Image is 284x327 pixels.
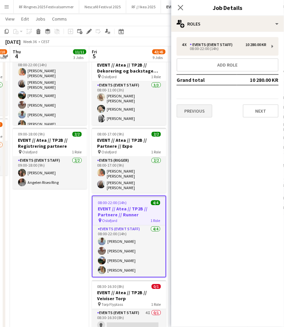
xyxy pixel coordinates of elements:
[22,39,38,44] span: Week 36
[72,132,82,137] span: 2/2
[126,0,161,13] button: RF // Ikea 2025
[3,15,17,23] a: View
[170,52,178,60] span: 6
[92,196,166,278] app-job-card: 08:00-22:00 (14h)4/4EVENT // Atea // TP2B // Partnere // Runner Oslofjord1 RoleEvents (Event Staf...
[35,16,45,22] span: Jobs
[171,132,245,154] app-card-role: Events (Event Staff)1/109:00-18:00 (9h)[PERSON_NAME]
[177,75,237,85] td: Grand total
[171,167,245,179] h3: EVENT // Atea // TP2B // Backstage
[97,132,124,137] span: 08:00-17:00 (9h)
[5,16,15,22] span: View
[92,290,166,302] h3: EVENT // Atea // TP2B // Veiviser Torp
[171,103,245,154] app-job-card: 09:00-18:00 (9h)1/1EVENT // Atea // TP2B // Registrering partnere Oslofjord1 RoleEvents (Event St...
[171,157,245,230] app-job-card: 15:00-02:00 (11h) (Sun)3/3EVENT // Atea // TP2B // Backstage Oslofjord1 RoleEvents (Rigger)3/315:...
[151,200,160,205] span: 4/4
[152,55,165,60] div: 9 Jobs
[171,233,245,305] app-job-card: 18:00-01:00 (7h) (Sun)3/3EVENT // Atea // TP2B // Nedrigg Oslofjord1 RoleEvents (Rigger)3/318:00-...
[12,52,21,60] span: 4
[41,39,50,44] div: CEST
[182,47,266,50] div: 08:00-22:00 (14h)
[92,206,165,218] h3: EVENT // Atea // TP2B // Partnere // Runner
[151,150,161,155] span: 1 Role
[102,218,117,223] span: Oslofjord
[246,42,266,47] div: 10 280.00 KR
[22,150,37,155] span: Oslofjord
[92,49,97,55] span: Fri
[13,128,87,189] app-job-card: 09:00-18:00 (9h)2/2EVENT // Atea // TP2B // Registrering partnere Oslofjord1 RoleEvents (Event St...
[237,75,279,85] td: 10 280.00 KR
[14,0,79,13] button: RF Ringnes 2025 Festivalsommer
[151,74,161,79] span: 1 Role
[171,242,245,254] h3: EVENT // Atea // TP2B // Nedrigg
[171,112,245,124] h3: EVENT // Atea // TP2B // Registrering partnere
[151,132,161,137] span: 2/2
[92,157,166,193] app-card-role: Events (Rigger)2/208:00-17:00 (9h)[PERSON_NAME] [PERSON_NAME][PERSON_NAME] [PERSON_NAME]
[13,157,87,189] app-card-role: Events (Event Staff)2/209:00-18:00 (9h)[PERSON_NAME]Angelen Riseo Ring
[151,284,161,289] span: 0/1
[13,49,21,55] span: Thu
[49,15,70,23] a: Comms
[177,58,279,72] button: Add role
[92,82,166,125] app-card-role: Events (Event Staff)3/308:00-11:00 (3h)[PERSON_NAME] [PERSON_NAME][PERSON_NAME][PERSON_NAME]
[92,62,166,74] h3: EVENT // Atea // TP2B // Dekorering og backstage oppsett
[171,49,178,55] span: Sat
[151,302,161,307] span: 1 Role
[97,284,124,289] span: 08:30-16:30 (8h)
[92,52,166,125] app-job-card: 08:00-11:00 (3h)3/3EVENT // Atea // TP2B // Dekorering og backstage oppsett Oslofjord1 RoleEvents...
[21,16,29,22] span: Edit
[171,3,284,12] h3: Job Details
[171,16,284,32] div: Roles
[101,302,123,307] span: Torp Flyplass
[171,49,245,100] app-card-role: Events (Event Staff)4/408:00-22:00 (14h)[PERSON_NAME][PERSON_NAME][PERSON_NAME][PERSON_NAME]
[52,16,67,22] span: Comms
[98,200,127,205] span: 08:00-22:00 (14h)
[152,49,165,54] span: 42/45
[72,150,82,155] span: 1 Role
[91,52,97,60] span: 5
[190,42,235,47] div: Events (Event Staff)
[101,74,117,79] span: Oslofjord
[13,137,87,149] h3: EVENT // Atea // TP2B // Registrering partnere
[73,55,86,60] div: 3 Jobs
[243,104,279,118] button: Next
[92,137,166,149] h3: EVENT // Atea // TP2B // Partnere // Expo
[171,262,245,305] app-card-role: Events (Rigger)3/318:00-01:00 (7h)Frøydis [PERSON_NAME][PERSON_NAME] [PERSON_NAME][PERSON_NAME]
[79,0,126,13] button: Nescafé Festival 2025
[92,226,165,277] app-card-role: Events (Event Staff)4/408:00-22:00 (14h)[PERSON_NAME][PERSON_NAME][PERSON_NAME][PERSON_NAME]
[73,49,86,54] span: 11/11
[18,132,45,137] span: 09:00-18:00 (9h)
[33,15,48,23] a: Jobs
[101,150,117,155] span: Oslofjord
[161,0,209,13] button: EVENT // Atea // TP2B
[182,42,190,47] div: 4 x
[177,104,212,118] button: Previous
[13,27,87,125] app-job-card: 08:00-22:00 (14h)6/6EVENT // Atea // TP2B // Partnere // Opprigg Oslofjord1 RoleEvents (Rigger)6/...
[5,38,21,45] div: [DATE]
[171,186,245,230] app-card-role: Events (Rigger)3/315:00-02:00 (11h)[PERSON_NAME] [PERSON_NAME][PERSON_NAME][PERSON_NAME]
[92,128,166,193] app-job-card: 08:00-17:00 (9h)2/2EVENT // Atea // TP2B // Partnere // Expo Oslofjord1 RoleEvents (Rigger)2/208:...
[13,56,87,131] app-card-role: Events (Rigger)6/608:00-22:00 (14h)[PERSON_NAME] [PERSON_NAME][PERSON_NAME] [PERSON_NAME][PERSON_...
[150,218,160,223] span: 1 Role
[19,15,31,23] a: Edit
